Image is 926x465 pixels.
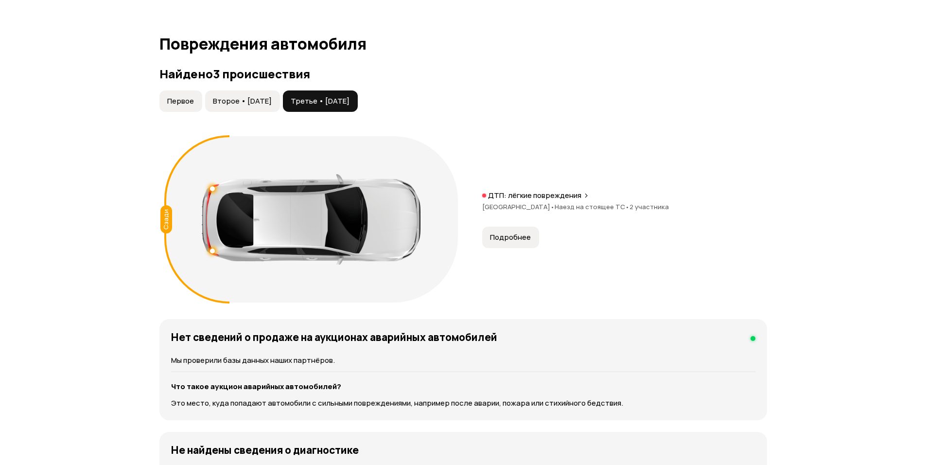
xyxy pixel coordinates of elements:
h3: Найдено 3 происшествия [159,67,767,81]
h4: Не найдены сведения о диагностике [171,444,359,456]
p: ДТП: лёгкие повреждения [488,191,581,200]
span: • [625,202,629,211]
h1: Повреждения автомобиля [159,35,767,53]
span: Наезд на стоящее ТС [555,202,629,211]
span: [GEOGRAPHIC_DATA] [482,202,555,211]
div: Сзади [160,205,172,233]
span: 2 участника [629,202,669,211]
span: Первое [167,96,194,106]
strong: Что такое аукцион аварийных автомобилей? [171,381,341,392]
span: Третье • [DATE] [291,96,349,106]
span: Второе • [DATE] [213,96,272,106]
span: • [550,202,555,211]
button: Первое [159,90,202,112]
p: Это место, куда попадают автомобили с сильными повреждениями, например после аварии, пожара или с... [171,398,755,409]
p: Мы проверили базы данных наших партнёров. [171,355,755,366]
button: Подробнее [482,227,539,248]
button: Третье • [DATE] [283,90,358,112]
h4: Нет сведений о продаже на аукционах аварийных автомобилей [171,331,497,343]
button: Второе • [DATE] [205,90,280,112]
span: Подробнее [490,232,531,242]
